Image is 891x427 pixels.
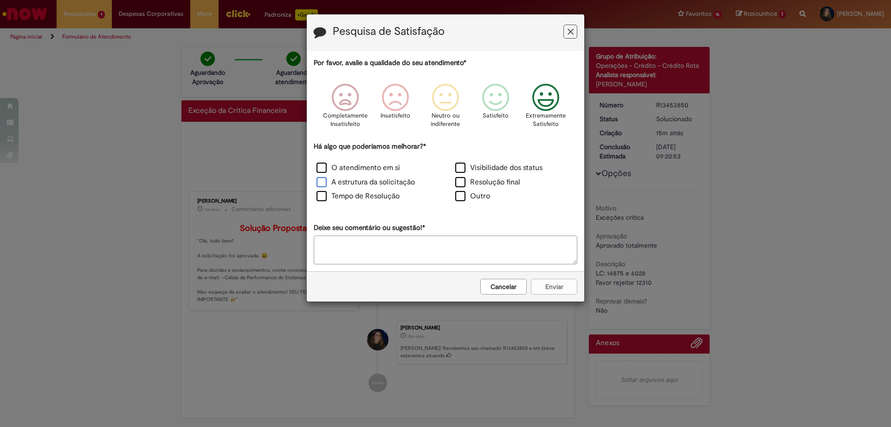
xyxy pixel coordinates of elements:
[429,112,462,129] p: Neutro ou indiferente
[472,77,519,140] div: Satisfeito
[333,26,445,38] label: Pesquisa de Satisfação
[422,77,469,140] div: Neutro ou indiferente
[314,223,425,233] label: Deixe seu comentário ou sugestão!*
[526,112,566,129] p: Extremamente Satisfeito
[314,58,466,68] label: Por favor, avalie a qualidade do seu atendimento*
[455,191,490,202] label: Outro
[321,77,368,140] div: Completamente Insatisfeito
[316,191,400,202] label: Tempo de Resolução
[483,112,509,120] p: Satisfeito
[372,77,419,140] div: Insatisfeito
[522,77,569,140] div: Extremamente Satisfeito
[455,177,520,188] label: Resolução final
[316,177,415,188] label: A estrutura da solicitação
[314,142,577,204] div: Há algo que poderíamos melhorar?*
[480,279,527,295] button: Cancelar
[316,163,400,173] label: O atendimento em si
[323,112,368,129] p: Completamente Insatisfeito
[455,163,542,173] label: Visibilidade dos status
[381,112,410,120] p: Insatisfeito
